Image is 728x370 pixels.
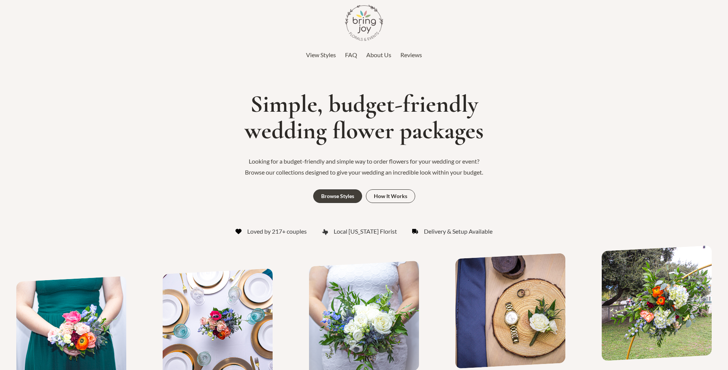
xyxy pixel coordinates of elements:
[239,156,489,178] p: Looking for a budget-friendly and simple way to order flowers for your wedding or event? Browse o...
[366,51,391,58] span: About Us
[306,49,336,61] a: View Styles
[366,49,391,61] a: About Us
[400,51,422,58] span: Reviews
[4,91,724,144] h1: Simple, budget-friendly wedding flower packages
[345,51,357,58] span: FAQ
[321,194,354,199] div: Browse Styles
[400,49,422,61] a: Reviews
[424,226,493,237] span: Delivery & Setup Available
[374,194,407,199] div: How It Works
[136,49,591,61] nav: Top Header Menu
[366,189,415,203] a: How It Works
[313,189,362,203] a: Browse Styles
[334,226,397,237] span: Local [US_STATE] Florist
[345,49,357,61] a: FAQ
[306,51,336,58] span: View Styles
[247,226,307,237] span: Loved by 217+ couples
